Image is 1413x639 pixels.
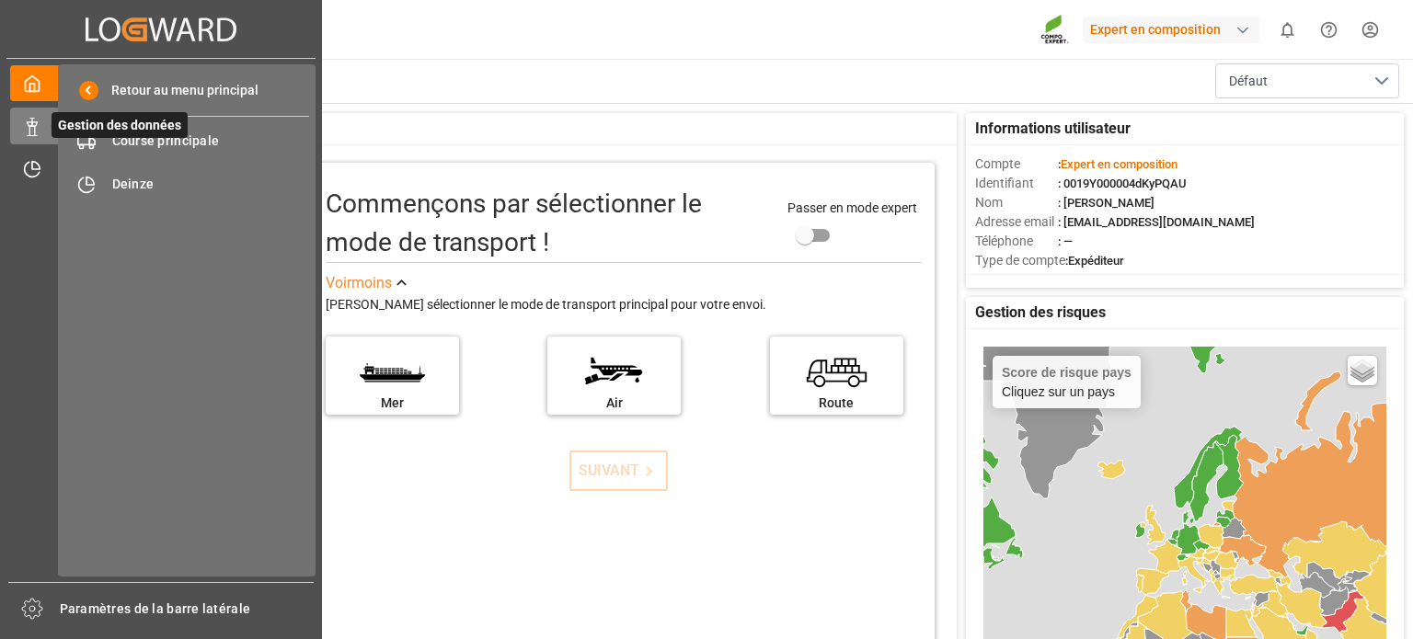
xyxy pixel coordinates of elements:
font: Air [606,395,623,410]
div: Commençons par sélectionner le mode de transport ! [326,185,769,262]
font: Cliquez sur un pays [1002,384,1115,399]
a: Gestion des créneaux horaires [10,151,312,187]
font: Paramètres de la barre latérale [60,601,251,616]
font: Défaut [1229,74,1268,88]
button: SUIVANT [569,451,668,491]
font: Compte [975,156,1020,171]
button: ouvrir le menu [1215,63,1399,98]
font: Adresse email [975,214,1054,229]
font: Course principale [112,133,220,148]
font: Informations utilisateur [975,120,1131,137]
font: Score de risque pays [1002,365,1132,380]
font: Identifiant [975,176,1034,190]
button: Expert en composition [1083,12,1267,47]
font: Téléphone [975,234,1033,248]
font: SUIVANT [579,462,639,479]
font: Mer [381,395,404,410]
a: Mon cockpit [10,65,312,101]
font: Passer en mode expert [787,200,917,215]
font: : [EMAIL_ADDRESS][DOMAIN_NAME] [1058,215,1255,229]
font: Commençons par sélectionner le mode de transport ! [326,188,702,257]
font: moins [351,274,392,291]
a: Couches [1348,356,1377,385]
font: Route [819,395,854,410]
font: Nom [975,195,1003,210]
font: : — [1058,234,1073,248]
font: Gestion des données [58,118,181,132]
font: Type de compte [975,253,1065,268]
button: Centre d'aide [1308,9,1350,51]
a: Course principale [64,123,309,159]
font: Expert en composition [1061,157,1177,171]
img: Screenshot%202023-09-29%20at%2010.02.21.png_1712312052.png [1040,14,1070,46]
font: :Expéditeur [1065,254,1124,268]
font: Deinze [112,177,155,191]
font: [PERSON_NAME] sélectionner le mode de transport principal pour votre envoi. [326,297,766,312]
font: Expert en composition [1090,22,1221,37]
font: : [PERSON_NAME] [1058,196,1155,210]
font: Voir [326,274,351,291]
font: Retour au menu principal [111,83,258,97]
font: : 0019Y000004dKyPQAU [1058,177,1187,190]
a: Deinze [64,165,309,201]
button: afficher 0 nouvelles notifications [1267,9,1308,51]
font: Gestion des risques [975,303,1106,321]
font: : [1058,157,1061,171]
